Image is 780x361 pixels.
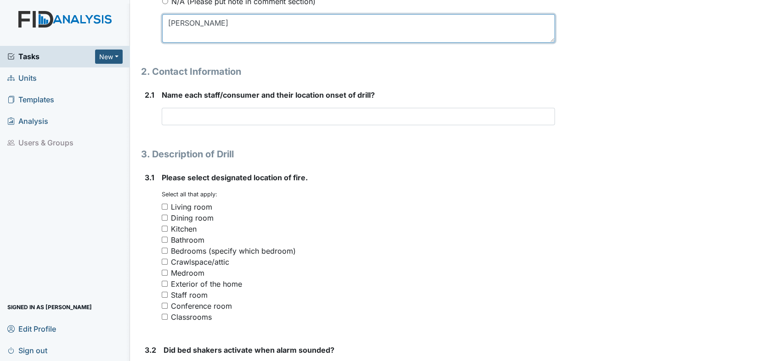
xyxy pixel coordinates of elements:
[7,300,92,314] span: Signed in as [PERSON_NAME]
[162,281,168,287] input: Exterior of the home
[7,322,56,336] span: Edit Profile
[145,172,154,183] label: 3.1
[171,311,212,322] div: Classrooms
[171,267,204,278] div: Medroom
[7,114,48,128] span: Analysis
[7,71,37,85] span: Units
[162,237,168,243] input: Bathroom
[162,270,168,276] input: Medroom
[162,191,217,198] small: Select all that apply:
[7,51,95,62] a: Tasks
[162,259,168,265] input: Crawlspace/attic
[171,212,214,223] div: Dining room
[162,204,168,210] input: Living room
[145,89,154,100] label: 2.1
[145,344,156,355] label: 3.2
[95,50,123,64] button: New
[162,226,168,232] input: Kitchen
[171,234,204,245] div: Bathroom
[141,65,555,78] h1: 2. Contact Information
[7,93,54,107] span: Templates
[162,303,168,309] input: Conference room
[162,90,375,100] span: Name each staff/consumer and their location onset of drill?
[164,345,334,355] span: Did bed shakers activate when alarm sounded?
[162,314,168,320] input: Classrooms
[171,245,296,256] div: Bedrooms (specify which bedroom)
[7,343,47,357] span: Sign out
[171,300,232,311] div: Conference room
[171,278,242,289] div: Exterior of the home
[162,292,168,298] input: Staff room
[162,173,308,182] span: Please select designated location of fire.
[171,223,197,234] div: Kitchen
[171,289,208,300] div: Staff room
[141,147,555,161] h1: 3. Description of Drill
[171,201,212,212] div: Living room
[162,248,168,254] input: Bedrooms (specify which bedroom)
[162,215,168,221] input: Dining room
[171,256,229,267] div: Crawlspace/attic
